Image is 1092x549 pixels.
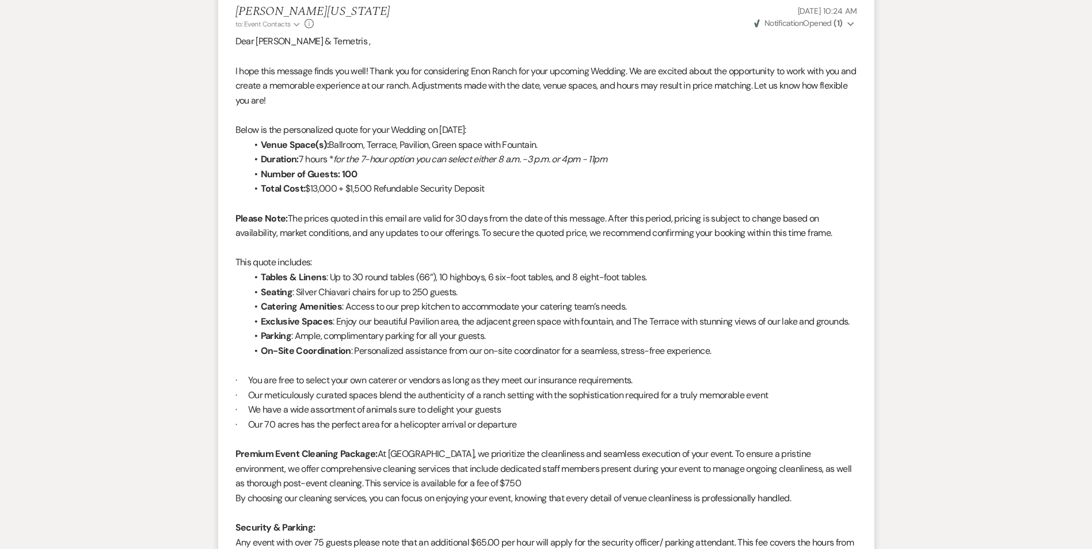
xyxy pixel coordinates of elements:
[247,152,857,167] li: 7 hours *
[235,255,857,270] p: This quote includes:
[235,19,302,29] button: to: Event Contacts
[764,18,803,28] span: Notification
[235,448,378,460] strong: Premium Event Cleaning Package:
[261,271,326,283] strong: Tables & Linens
[261,286,293,298] strong: Seating
[834,18,842,28] strong: ( 1 )
[235,491,857,506] p: By choosing our cleaning services, you can focus on enjoying your event, knowing that every detai...
[247,285,857,300] li: : Silver Chiavari chairs for up to 250 guests.
[235,373,857,388] p: · You are free to select your own caterer or vendors as long as they meet our insurance requireme...
[235,64,857,108] p: I hope this message finds you well! Thank you for considering Enon Ranch for your upcoming Weddin...
[754,18,843,28] span: Opened
[261,345,351,357] strong: On-Site Coordination
[247,299,857,314] li: : Access to our prep kitchen to accommodate your catering team’s needs.
[235,402,857,417] p: · We have a wide assortment of animals sure to delight your guests
[235,521,315,533] strong: Security & Parking:
[235,211,857,241] p: The prices quoted in this email are valid for 30 days from the date of this message. After this p...
[247,270,857,285] li: : Up to 30 round tables (66”), 10 highboys, 6 six-foot tables, and 8 eight-foot tables.
[247,138,857,152] li: Ballroom, Terrace, Pavilion, Green space with Fountain.
[247,314,857,329] li: : Enjoy our beautiful Pavilion area, the adjacent green space with fountain, and The Terrace with...
[261,330,292,342] strong: Parking
[235,123,857,138] p: Below is the personalized quote for your Wedding on [DATE]:
[235,212,288,224] strong: Please Note:
[261,153,299,165] strong: Duration:
[235,388,857,403] p: · Our meticulously curated spaces blend the authenticity of a ranch setting with the sophisticati...
[247,344,857,359] li: : Personalized assistance from our on-site coordinator for a seamless, stress-free experience.
[798,6,857,16] span: [DATE] 10:24 AM
[333,153,607,165] em: for the 7-hour option you can select either 8 a.m. -3 p.m. or 4pm - 11pm
[752,17,857,29] button: NotificationOpened (1)
[235,34,857,49] p: Dear [PERSON_NAME] & Temetris ,
[235,20,291,29] span: to: Event Contacts
[261,182,306,195] strong: Total Cost:
[261,139,329,151] strong: Venue Space(s):
[261,168,357,180] strong: Number of Guests: 100
[247,329,857,344] li: : Ample, complimentary parking for all your guests.
[261,315,333,327] strong: Exclusive Spaces
[235,448,852,489] span: At [GEOGRAPHIC_DATA], we prioritize the cleanliness and seamless execution of your event. To ensu...
[261,300,342,312] strong: Catering Amenities
[235,5,390,19] h5: [PERSON_NAME][US_STATE]
[235,417,857,432] p: · Our 70 acres has the perfect area for a helicopter arrival or departure
[247,181,857,196] li: $13,000 + $1,500 Refundable Security Deposit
